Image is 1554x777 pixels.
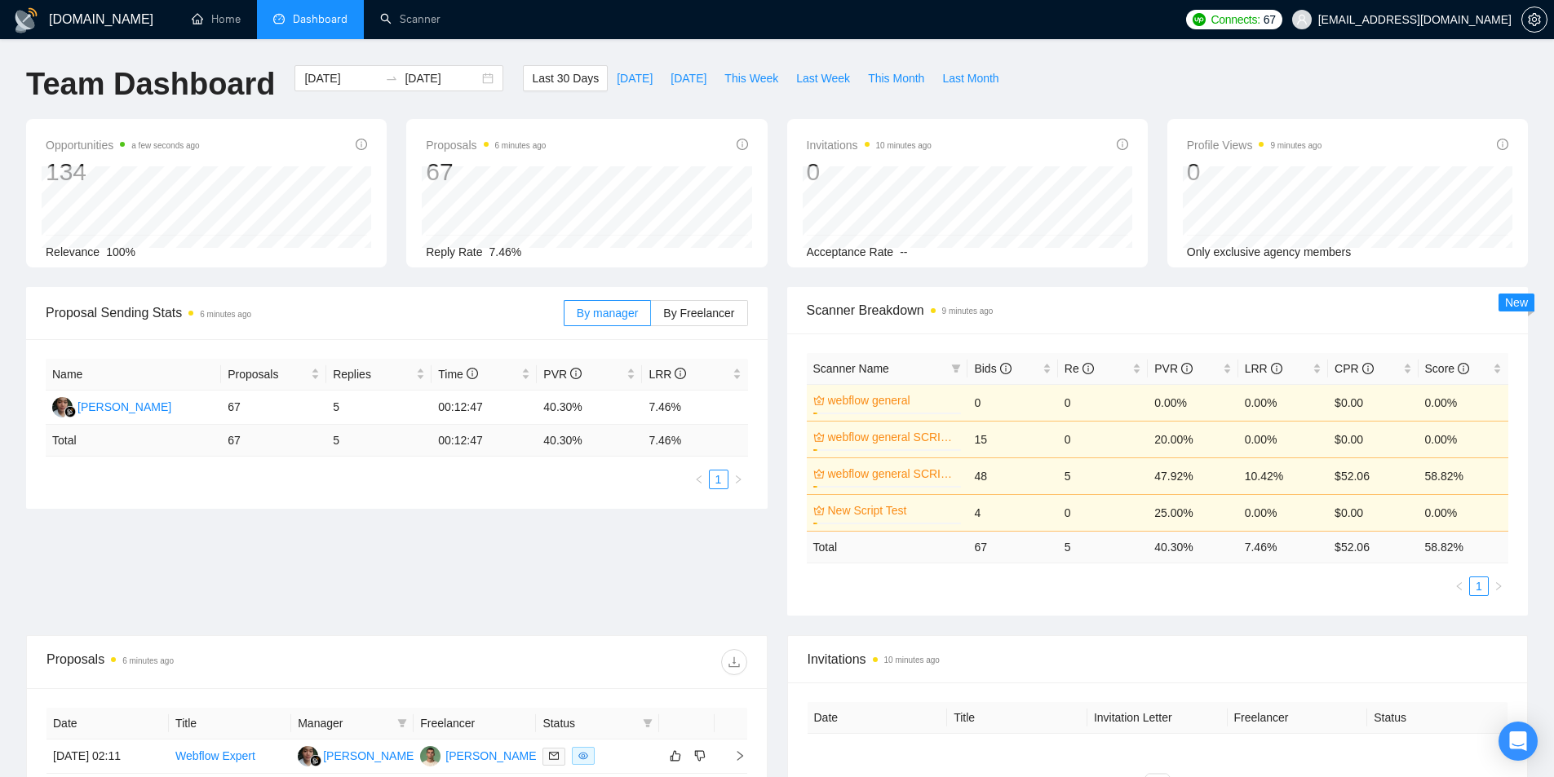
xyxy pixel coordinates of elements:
th: Date [46,708,169,739]
button: [DATE] [662,65,715,91]
a: JR[PERSON_NAME] [298,748,417,762]
span: PVR [543,368,582,381]
span: Proposals [228,365,308,383]
span: to [385,72,398,85]
span: left [694,475,704,484]
time: 6 minutes ago [495,141,547,150]
div: Open Intercom Messenger [1499,722,1538,761]
span: 100% [106,245,135,258]
div: 67 [426,157,546,188]
div: [PERSON_NAME] [77,398,171,416]
td: $0.00 [1328,421,1418,457]
span: info-circle [467,368,478,379]
th: Freelancer [414,708,536,739]
td: 0.00% [1238,384,1328,421]
li: 1 [709,470,728,489]
th: Title [169,708,291,739]
span: 67 [1264,11,1276,29]
div: 134 [46,157,200,188]
span: Proposal Sending Stats [46,302,564,323]
a: New Script Test [828,501,959,519]
span: info-circle [1000,363,1012,374]
span: info-circle [675,368,686,379]
button: Last 30 Days [523,65,608,91]
time: 6 minutes ago [200,310,251,319]
span: LRR [649,368,686,381]
span: Replies [333,365,413,383]
img: logo [13,7,39,33]
li: Previous Page [689,470,709,489]
span: filter [394,711,410,735]
button: right [728,470,748,489]
a: webflow general SCRIPT TEST V2 [828,428,959,446]
span: info-circle [356,139,367,150]
span: filter [643,718,653,728]
td: [DATE] 02:11 [46,739,169,774]
span: left [1454,581,1464,591]
time: a few seconds ago [131,141,199,150]
span: setting [1522,13,1547,26]
button: download [721,649,747,675]
th: Proposals [221,359,326,391]
span: info-circle [1181,363,1193,374]
td: 0.00% [1419,384,1508,421]
td: 5 [326,425,432,457]
span: Last 30 Days [532,69,599,87]
li: Next Page [728,470,748,489]
span: swap-right [385,72,398,85]
span: CPR [1335,362,1373,375]
button: dislike [690,746,710,766]
button: left [1450,576,1469,596]
td: 7.46% [642,391,747,425]
input: End date [405,69,479,87]
img: MS [420,746,441,766]
span: Invitations [807,135,932,155]
span: mail [549,751,559,761]
td: $ 52.06 [1328,531,1418,563]
div: [PERSON_NAME] [445,747,539,765]
li: Previous Page [1450,576,1469,596]
time: 10 minutes ago [876,141,932,150]
td: 40.30 % [1148,531,1237,563]
a: 1 [710,470,728,488]
span: This Week [724,69,778,87]
time: 6 minutes ago [122,656,174,665]
span: crown [813,395,825,406]
span: right [733,475,743,484]
span: Relevance [46,245,100,258]
span: info-circle [1458,363,1469,374]
td: $52.06 [1328,457,1418,494]
a: JR[PERSON_NAME] [52,400,171,413]
span: Only exclusive agency members [1187,245,1352,258]
td: 5 [1058,531,1148,563]
th: Invitation Letter [1087,702,1228,734]
a: MS[PERSON_NAME] [420,748,539,762]
span: Proposals [426,135,546,155]
td: 10.42% [1238,457,1328,494]
td: 58.82 % [1419,531,1508,563]
td: 0.00% [1238,421,1328,457]
button: [DATE] [608,65,662,91]
span: [DATE] [617,69,653,87]
td: 0 [1058,494,1148,531]
td: 48 [967,457,1057,494]
a: webflow general SCRIPT TEST [828,465,959,483]
td: 20.00% [1148,421,1237,457]
span: crown [813,468,825,479]
span: info-circle [1362,363,1374,374]
span: filter [951,364,961,373]
span: download [722,656,746,669]
span: [DATE] [671,69,706,87]
span: Time [438,368,477,381]
div: 0 [807,157,932,188]
span: Last Month [942,69,998,87]
td: 0 [1058,421,1148,457]
span: Reply Rate [426,245,482,258]
span: Opportunities [46,135,200,155]
a: Webflow Expert [175,749,255,762]
h1: Team Dashboard [26,65,275,104]
td: 67 [221,425,326,457]
span: filter [948,356,964,381]
button: This Month [859,65,933,91]
td: 4 [967,494,1057,531]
